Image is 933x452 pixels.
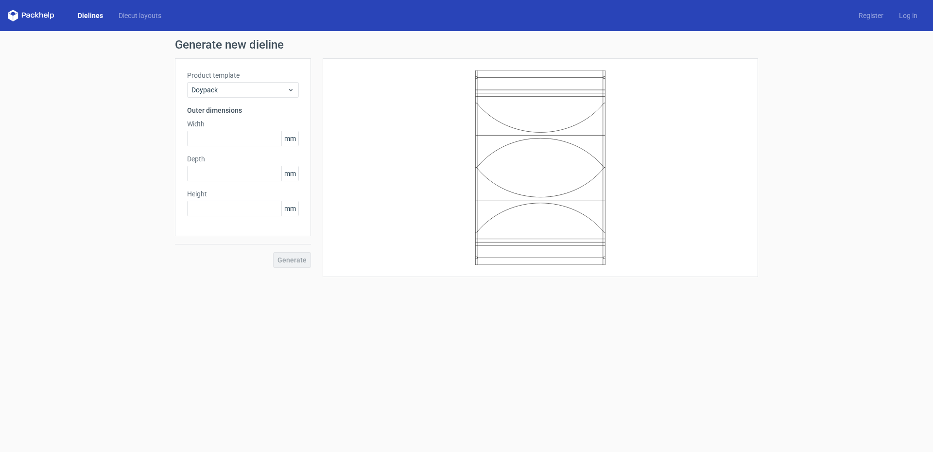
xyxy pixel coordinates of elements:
[281,201,298,216] span: mm
[70,11,111,20] a: Dielines
[175,39,758,51] h1: Generate new dieline
[281,131,298,146] span: mm
[281,166,298,181] span: mm
[191,85,287,95] span: Doypack
[891,11,925,20] a: Log in
[111,11,169,20] a: Diecut layouts
[187,154,299,164] label: Depth
[187,70,299,80] label: Product template
[187,189,299,199] label: Height
[851,11,891,20] a: Register
[187,119,299,129] label: Width
[187,105,299,115] h3: Outer dimensions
